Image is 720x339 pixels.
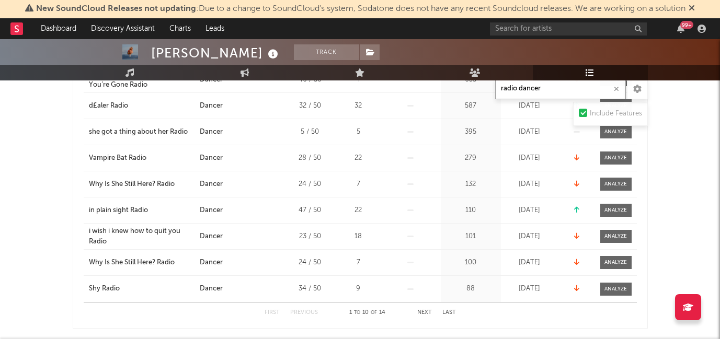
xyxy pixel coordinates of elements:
div: 100 [443,258,498,268]
button: Track [294,44,359,60]
a: Dashboard [33,18,84,39]
input: Search for artists [490,22,647,36]
div: 9 [339,284,378,294]
div: Dancer [200,153,223,163]
div: 132 [443,179,498,190]
span: : Due to a change to SoundCloud's system, Sodatone does not have any recent Soundcloud releases. ... [36,5,685,13]
div: she got a thing about her Radio [89,127,188,137]
div: 5 [339,127,378,137]
div: [DATE] [504,231,556,242]
div: [DATE] [504,101,556,111]
div: [DATE] [504,205,556,216]
div: 22 [339,153,378,163]
span: New SoundCloud Releases not updating [36,5,196,13]
div: 22 [339,205,378,216]
div: 110 [443,205,498,216]
a: in plain sight Radio [89,205,195,216]
div: [DATE] [504,127,556,137]
input: Search Playlists/Charts [495,78,626,99]
button: Last [442,310,456,315]
div: Dancer [200,127,223,137]
div: [DATE] [504,258,556,268]
button: 99+ [677,25,684,33]
a: she got a thing about her Radio [89,127,195,137]
div: Dancer [200,231,223,242]
div: 23 / 50 [287,231,334,242]
div: 5 / 50 [287,127,334,137]
div: 24 / 50 [287,179,334,190]
a: Discovery Assistant [84,18,162,39]
div: Dancer [200,258,223,268]
div: Dancer [200,179,223,190]
button: Next [417,310,432,315]
div: Dancer [200,205,223,216]
div: Shy Radio [89,284,120,294]
div: [DATE] [504,179,556,190]
div: 28 / 50 [287,153,334,163]
span: Dismiss [689,5,695,13]
div: 7 [339,179,378,190]
a: Charts [162,18,198,39]
button: Previous [290,310,318,315]
div: 7 [339,258,378,268]
div: 101 [443,231,498,242]
div: 18 [339,231,378,242]
div: 395 [443,127,498,137]
div: Dancer [200,101,223,111]
div: d£aler Radio [89,101,128,111]
a: Why Is She Still Here? Radio [89,179,195,190]
a: i wish i knew how to quit you Radio [89,226,195,247]
div: 47 / 50 [287,205,334,216]
button: First [265,310,280,315]
div: 1 10 14 [339,307,396,319]
a: Leads [198,18,232,39]
div: 32 / 50 [287,101,334,111]
span: to [354,310,360,315]
div: 587 [443,101,498,111]
div: Why Is She Still Here? Radio [89,179,175,190]
a: d£aler Radio [89,101,195,111]
div: 32 [339,101,378,111]
div: [DATE] [504,284,556,294]
div: 99 + [680,21,693,29]
div: 279 [443,153,498,163]
div: 24 / 50 [287,258,334,268]
div: Include Features [590,108,642,120]
div: Dancer [200,284,223,294]
div: 34 / 50 [287,284,334,294]
div: Why Is She Still Here? Radio [89,258,175,268]
div: 88 [443,284,498,294]
a: Why Is She Still Here? Radio [89,258,195,268]
a: Shy Radio [89,284,195,294]
div: in plain sight Radio [89,205,148,216]
div: Vampire Bat Radio [89,153,146,163]
a: Vampire Bat Radio [89,153,195,163]
span: of [371,310,377,315]
div: [DATE] [504,153,556,163]
div: [PERSON_NAME] [151,44,281,62]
